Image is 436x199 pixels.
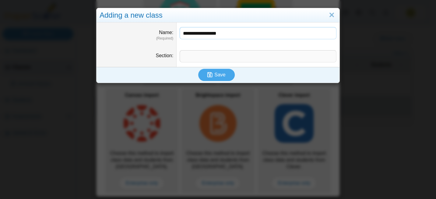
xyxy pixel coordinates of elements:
[159,30,173,35] label: Name
[327,10,336,20] a: Close
[97,8,339,23] div: Adding a new class
[156,53,174,58] label: Section
[198,69,235,81] button: Save
[100,36,173,41] dfn: (Required)
[214,72,225,77] span: Save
